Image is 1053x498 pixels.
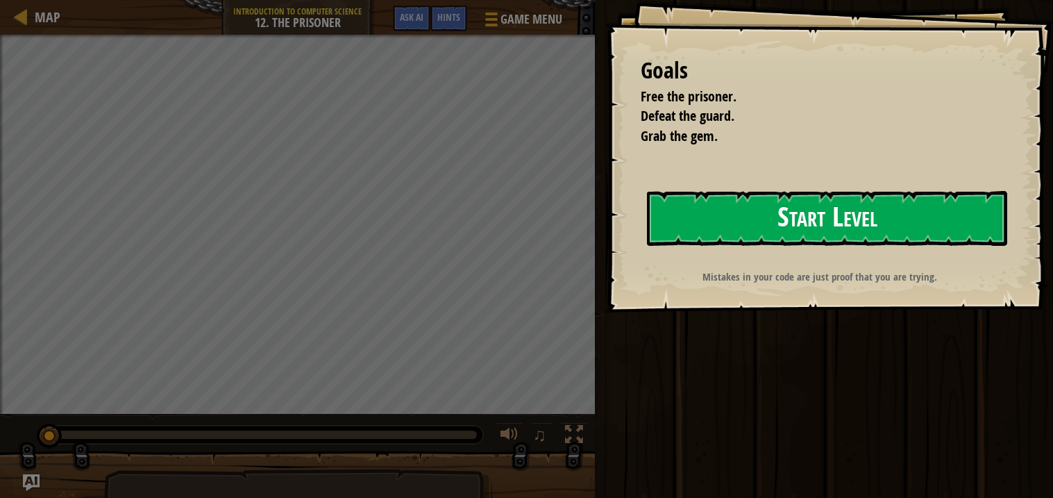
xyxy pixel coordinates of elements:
span: Grab the gem. [641,126,718,145]
button: Game Menu [474,6,571,38]
span: Hints [437,10,460,24]
li: Grab the gem. [623,126,1001,147]
li: Defeat the guard. [623,106,1001,126]
span: Map [35,8,60,26]
div: Goals [641,55,1004,87]
button: Adjust volume [496,422,523,451]
li: Free the prisoner. [623,87,1001,107]
button: Ask AI [393,6,430,31]
span: Game Menu [500,10,562,28]
button: Start Level [647,191,1007,246]
span: Ask AI [400,10,423,24]
button: Toggle fullscreen [560,422,588,451]
a: Map [28,8,60,26]
strong: Mistakes in your code are just proof that you are trying. [702,269,937,284]
span: ♫ [533,424,547,445]
button: Ask AI [23,474,40,491]
span: Defeat the guard. [641,106,734,125]
span: Free the prisoner. [641,87,736,106]
button: ♫ [530,422,554,451]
